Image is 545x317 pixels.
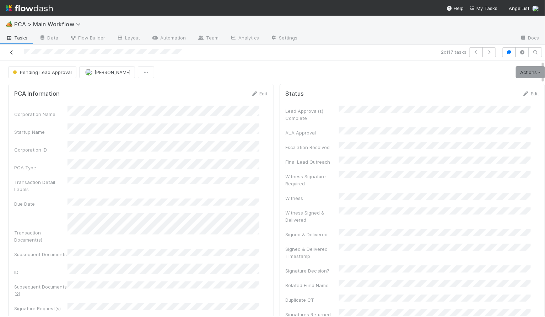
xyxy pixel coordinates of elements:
[286,282,339,289] div: Related Fund Name
[265,33,303,44] a: Settings
[192,33,224,44] a: Team
[514,33,545,44] a: Docs
[14,146,68,153] div: Corporation ID
[14,269,68,276] div: ID
[6,21,13,27] span: 🏕️
[447,5,464,12] div: Help
[14,128,68,136] div: Startup Name
[286,209,339,223] div: Witness Signed & Delivered
[64,33,111,44] a: Flow Builder
[286,90,304,97] h5: Status
[286,144,339,151] div: Escalation Resolved
[286,296,339,303] div: Duplicate CT
[286,129,339,136] div: ALA Approval
[6,34,28,41] span: Tasks
[146,33,192,44] a: Automation
[70,34,105,41] span: Flow Builder
[14,179,68,193] div: Transaction Detail Labels
[509,5,529,11] span: AngelList
[95,69,130,75] span: [PERSON_NAME]
[14,251,68,258] div: Subsequent Documents
[469,5,497,12] a: My Tasks
[14,283,68,297] div: Subsequent Documents (2)
[85,69,92,76] img: avatar_09723091-72f1-4609-a252-562f76d82c66.png
[33,33,64,44] a: Data
[532,5,539,12] img: avatar_1c530150-f9f0-4fb8-9f5d-006d570d4582.png
[14,200,68,207] div: Due Date
[79,66,135,78] button: [PERSON_NAME]
[14,90,60,97] h5: PCA Information
[286,107,339,122] div: Lead Approval(s) Complete
[111,33,146,44] a: Layout
[6,2,53,14] img: logo-inverted-e16ddd16eac7371096b0.svg
[441,48,466,56] span: 2 of 17 tasks
[14,21,84,28] span: PCA > Main Workflow
[224,33,265,44] a: Analytics
[516,66,545,78] a: Actions
[286,267,339,274] div: Signature Decision?
[286,173,339,187] div: Witness Signature Required
[469,5,497,11] span: My Tasks
[286,231,339,238] div: Signed & Delivered
[11,69,72,75] span: Pending Lead Approval
[8,66,76,78] button: Pending Lead Approval
[286,245,339,260] div: Signed & Delivered Timestamp
[522,91,539,96] a: Edit
[14,111,68,118] div: Corporation Name
[251,91,268,96] a: Edit
[14,164,68,171] div: PCA Type
[286,158,339,165] div: Final Lead Outreach
[14,305,68,312] div: Signature Request(s)
[14,229,68,243] div: Transaction Document(s)
[286,195,339,202] div: Witness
